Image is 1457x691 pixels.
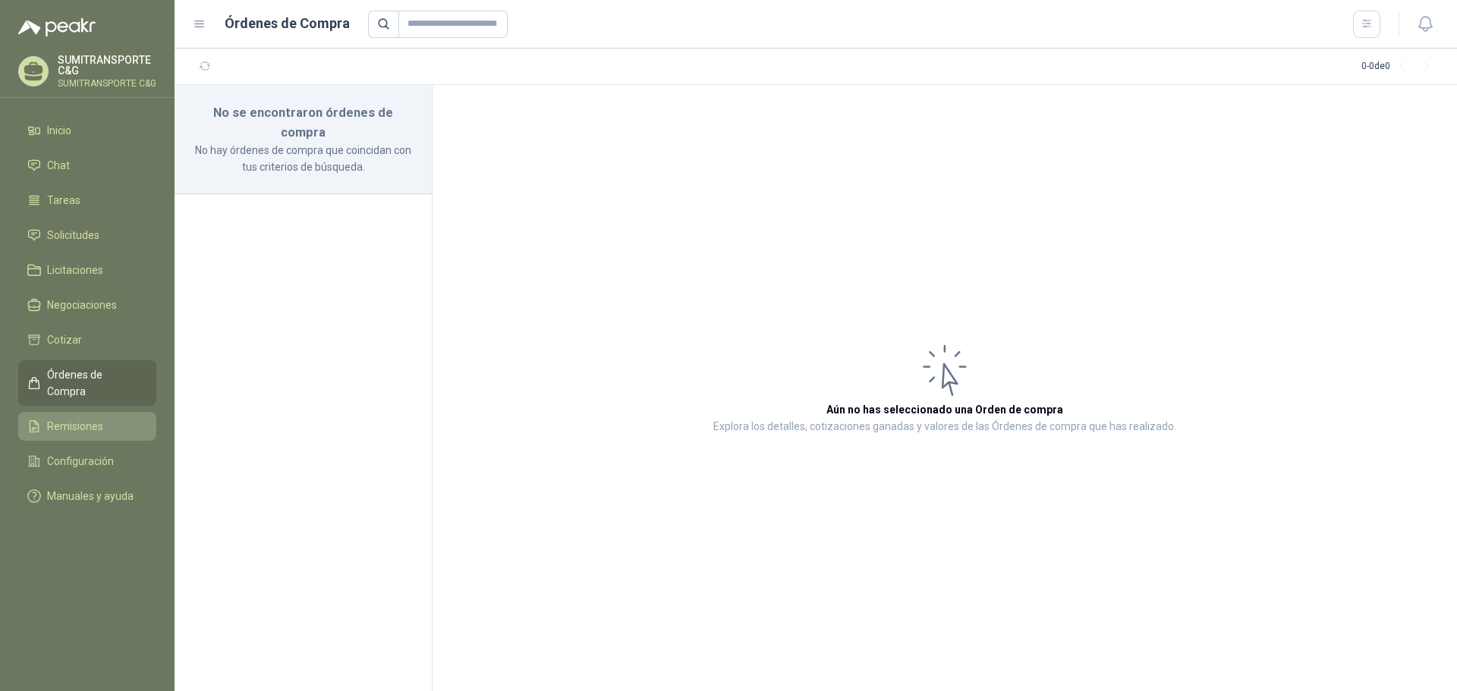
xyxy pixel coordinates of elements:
[225,13,350,34] h1: Órdenes de Compra
[47,488,134,504] span: Manuales y ayuda
[47,366,142,400] span: Órdenes de Compra
[58,79,156,88] p: SUMITRANSPORTE C&G
[18,186,156,215] a: Tareas
[47,418,103,435] span: Remisiones
[47,453,114,470] span: Configuración
[18,412,156,441] a: Remisiones
[47,331,82,348] span: Cotizar
[18,256,156,284] a: Licitaciones
[18,116,156,145] a: Inicio
[47,227,99,243] span: Solicitudes
[1361,55,1439,79] div: 0 - 0 de 0
[193,142,414,175] p: No hay órdenes de compra que coincidan con tus criterios de búsqueda.
[18,325,156,354] a: Cotizar
[826,401,1063,418] h3: Aún no has seleccionado una Orden de compra
[18,482,156,510] a: Manuales y ayuda
[713,418,1176,436] p: Explora los detalles, cotizaciones ganadas y valores de las Órdenes de compra que has realizado.
[18,360,156,406] a: Órdenes de Compra
[193,103,414,142] h3: No se encontraron órdenes de compra
[18,18,96,36] img: Logo peakr
[18,447,156,476] a: Configuración
[47,297,117,313] span: Negociaciones
[18,151,156,180] a: Chat
[18,291,156,319] a: Negociaciones
[47,157,70,174] span: Chat
[47,122,71,139] span: Inicio
[18,221,156,250] a: Solicitudes
[58,55,156,76] p: SUMITRANSPORTE C&G
[47,262,103,278] span: Licitaciones
[47,192,80,209] span: Tareas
